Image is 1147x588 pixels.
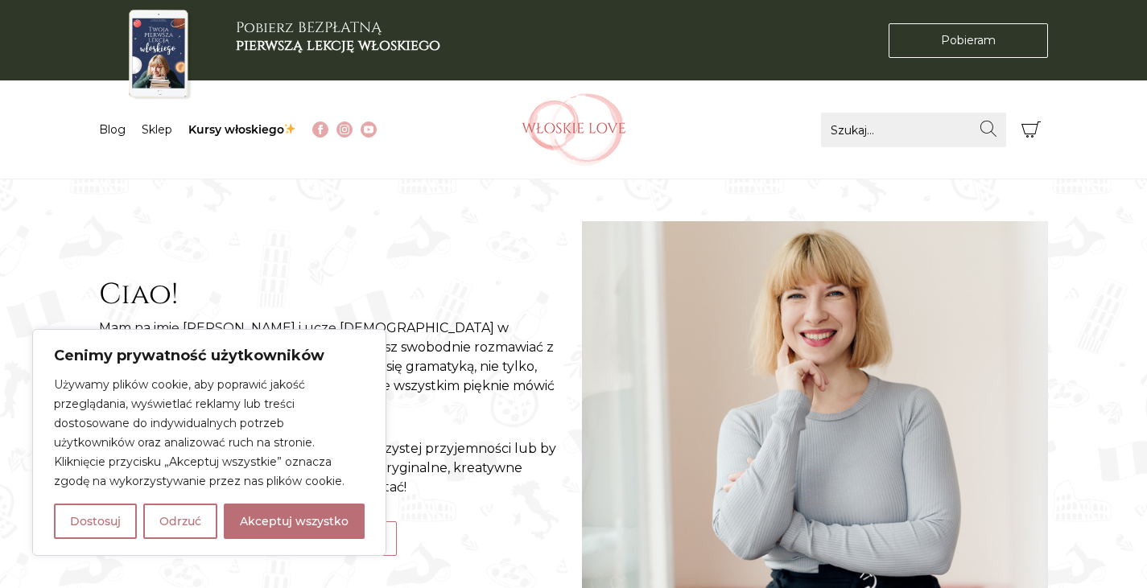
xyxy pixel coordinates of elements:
[54,504,137,539] button: Dostosuj
[941,32,996,49] span: Pobieram
[54,375,365,491] p: Używamy plików cookie, aby poprawić jakość przeglądania, wyświetlać reklamy lub treści dostosowan...
[99,122,126,137] a: Blog
[284,123,295,134] img: ✨
[522,93,626,166] img: Włoskielove
[1014,113,1049,147] button: Koszyk
[143,504,217,539] button: Odrzuć
[54,346,365,365] p: Cenimy prywatność użytkowników
[142,122,172,137] a: Sklep
[224,504,365,539] button: Akceptuj wszystko
[188,122,297,137] a: Kursy włoskiego
[236,35,440,56] b: pierwszą lekcję włoskiego
[99,278,566,312] h2: Ciao!
[889,23,1048,58] a: Pobieram
[99,319,566,415] p: Mam na imię [PERSON_NAME] i uczę [DEMOGRAPHIC_DATA] w praktyce i bez cenzury. Pomogę Ci, jeśli ch...
[236,19,440,54] h3: Pobierz BEZPŁATNĄ
[821,113,1006,147] input: Szukaj...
